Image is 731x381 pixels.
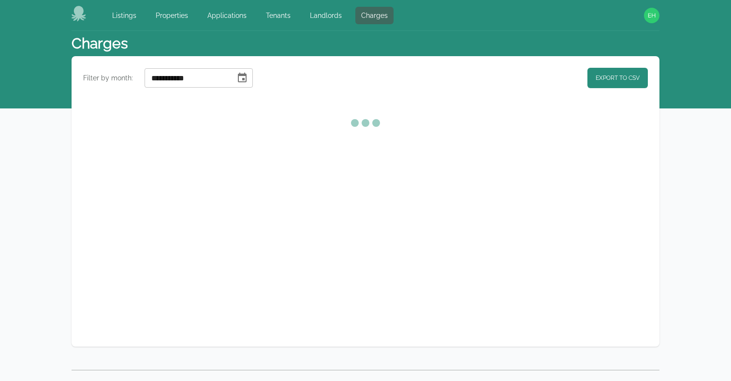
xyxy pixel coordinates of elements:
[587,68,648,88] a: Export to CSV
[202,7,252,24] a: Applications
[72,35,128,52] h1: Charges
[304,7,348,24] a: Landlords
[233,68,252,88] button: Choose date, selected date is Aug 1, 2025
[83,73,133,83] label: Filter by month:
[260,7,296,24] a: Tenants
[355,7,394,24] a: Charges
[150,7,194,24] a: Properties
[106,7,142,24] a: Listings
